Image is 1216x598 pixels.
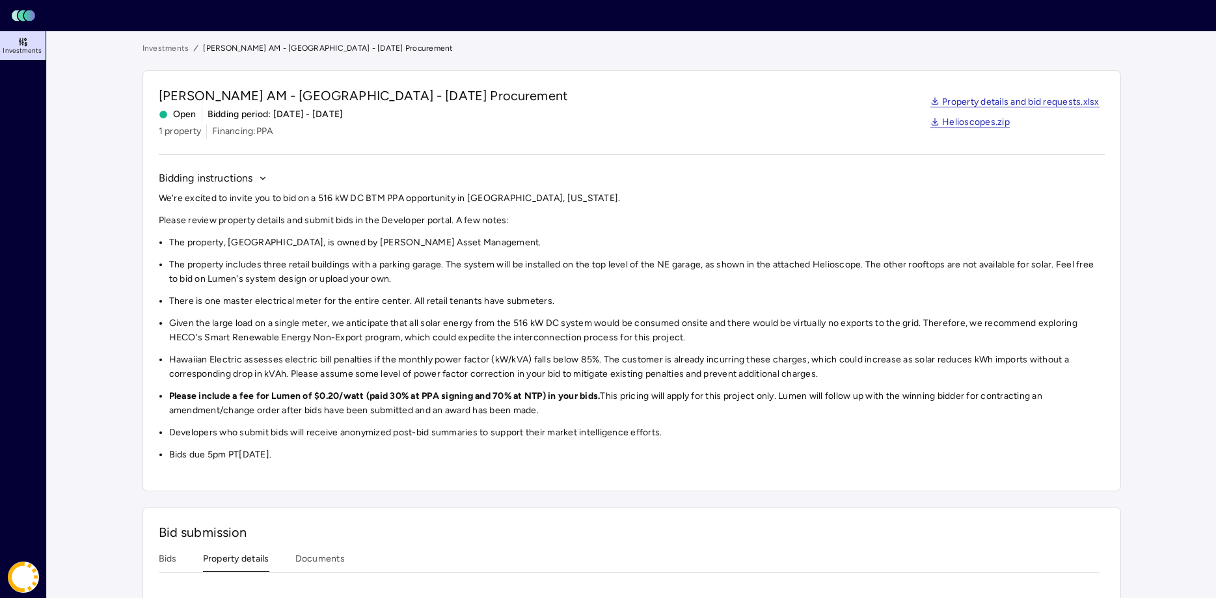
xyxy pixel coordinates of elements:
[169,236,1105,250] li: The property, [GEOGRAPHIC_DATA], is owned by [PERSON_NAME] Asset Management.
[159,524,247,540] span: Bid submission
[8,562,39,593] img: Coast Energy
[159,191,1105,206] p: We're excited to invite you to bid on a 516 kW DC BTM PPA opportunity in [GEOGRAPHIC_DATA], [US_S...
[142,42,1121,55] nav: breadcrumb
[203,552,269,572] button: Property details
[203,42,453,55] span: [PERSON_NAME] AM - [GEOGRAPHIC_DATA] - [DATE] Procurement
[159,170,253,186] span: Bidding instructions
[159,87,569,105] span: [PERSON_NAME] AM - [GEOGRAPHIC_DATA] - [DATE] Procurement
[169,389,1105,418] li: This pricing will apply for this project only. Lumen will follow up with the winning bidder for c...
[295,552,345,572] button: Documents
[169,316,1105,345] li: Given the large load on a single meter, we anticipate that all solar energy from the 516 kW DC sy...
[169,448,1105,462] li: Bids due 5pm PT[DATE].
[212,124,273,139] span: Financing: PPA
[159,552,177,572] button: Bids
[159,170,267,186] button: Bidding instructions
[169,294,1105,308] li: There is one master electrical meter for the entire center. All retail tenants have submeters.
[159,107,196,122] span: Open
[208,107,344,122] span: Bidding period: [DATE] - [DATE]
[169,353,1105,381] li: Hawaiian Electric assesses electric bill penalties if the monthly power factor (kW/kVA) falls bel...
[169,390,601,401] strong: Please include a fee for Lumen of $0.20/watt (paid 30% at PPA signing and 70% at NTP) in your bids.
[169,426,1105,440] li: Developers who submit bids will receive anonymized post-bid summaries to support their market int...
[930,118,1010,128] a: Helioscopes.zip
[159,124,202,139] span: 1 property
[142,42,189,55] a: Investments
[930,98,1100,108] a: Property details and bid requests.xlsx
[169,258,1105,286] li: The property includes three retail buildings with a parking garage. The system will be installed ...
[3,47,42,55] span: Investments
[159,213,1105,228] p: Please review property details and submit bids in the Developer portal. A few notes:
